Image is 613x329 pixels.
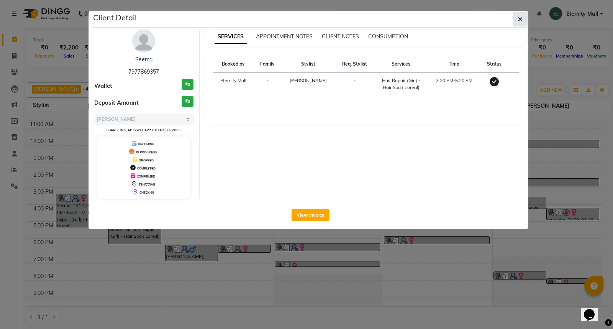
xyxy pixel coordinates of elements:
[379,77,423,91] div: Hair Repair (Girl) - Hair Spa ( Loreal)
[254,56,281,72] th: Family
[292,209,329,221] button: View Invoice
[94,99,139,107] span: Deposit Amount
[137,174,155,178] span: CONFIRMED
[368,33,408,40] span: CONSUMPTION
[182,96,193,107] h3: ₹0
[480,56,508,72] th: Status
[213,56,254,72] th: Booked by
[139,158,154,162] span: DROPPED
[335,56,374,72] th: Req. Stylist
[322,33,359,40] span: CLIENT NOTES
[215,30,247,44] span: SERVICES
[139,191,154,194] span: CHECK-IN
[581,298,605,321] iframe: chat widget
[374,56,428,72] th: Services
[107,128,181,132] small: Change in status will apply to all services.
[94,82,112,90] span: Wallet
[93,12,137,23] h5: Client Detail
[138,142,154,146] span: UPCOMING
[137,166,156,170] span: COMPLETED
[428,72,480,96] td: 3:20 PM-5:20 PM
[128,68,159,75] span: 7977869357
[254,72,281,96] td: -
[139,183,155,186] span: TENTATIVE
[213,72,254,96] td: Eternity Mall
[290,77,327,83] span: [PERSON_NAME]
[135,56,152,63] a: Seema
[281,56,335,72] th: Stylist
[182,79,193,90] h3: ₹0
[136,150,157,154] span: IN PROGRESS
[335,72,374,96] td: -
[428,56,480,72] th: Time
[256,33,313,40] span: APPOINTMENT NOTES
[132,30,155,53] img: avatar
